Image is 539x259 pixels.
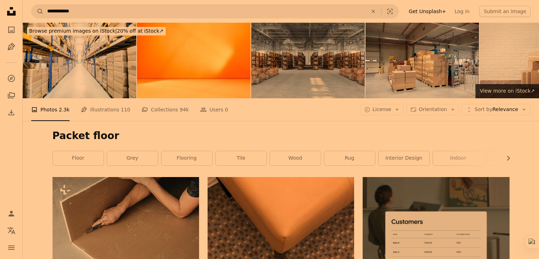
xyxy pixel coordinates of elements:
a: indoor [433,151,484,165]
a: Browse premium images on iStock|20% off at iStock↗ [23,23,170,40]
a: Illustrations 110 [81,98,130,121]
span: Browse premium images on iStock | [29,28,117,34]
img: Large & modern warehouse [23,23,136,98]
form: Find visuals sitewide [31,4,399,18]
a: Collections [4,88,18,103]
a: Get Unsplash+ [405,6,450,17]
button: Submit an image [479,6,530,17]
button: scroll list to the right [502,151,510,165]
button: Orientation [406,104,459,115]
a: grey [107,151,158,165]
button: Sort byRelevance [462,104,530,115]
button: Search Unsplash [32,5,44,18]
a: a man laying on the floor with a pair of scissors [53,222,199,229]
a: View more on iStock↗ [475,84,539,98]
button: Language [4,224,18,238]
span: View more on iStock ↗ [480,88,535,94]
a: rug [324,151,375,165]
a: flooring [161,151,212,165]
a: hardwood [487,151,538,165]
a: wood [270,151,321,165]
a: Illustrations [4,40,18,54]
a: interior design [379,151,429,165]
span: License [373,106,391,112]
button: Menu [4,241,18,255]
button: Visual search [381,5,398,18]
h1: Packet floor [53,129,510,142]
span: 20% off at iStock ↗ [29,28,164,34]
span: Orientation [419,106,447,112]
a: Collections 94k [142,98,189,121]
a: Log in / Sign up [4,206,18,221]
a: Users 0 [200,98,228,121]
a: Explore [4,71,18,86]
img: Cardboard boxes on wooden pallets at warehouse loading dock [365,23,479,98]
span: Sort by [474,106,492,112]
img: Summer background autumn yellow studio room abstract shadow on wall floor blur cement, podium min... [137,23,251,98]
a: Log in [450,6,474,17]
span: Relevance [474,106,518,113]
span: 0 [225,106,228,114]
a: floor [53,151,104,165]
img: Distribution Warehouse With Cardboard Boxes On The Racks And On The Floor [251,23,365,98]
span: 110 [121,106,131,114]
a: tile [216,151,266,165]
a: Download History [4,105,18,120]
span: 94k [180,106,189,114]
a: Photos [4,23,18,37]
button: License [360,104,404,115]
button: Clear [365,5,381,18]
